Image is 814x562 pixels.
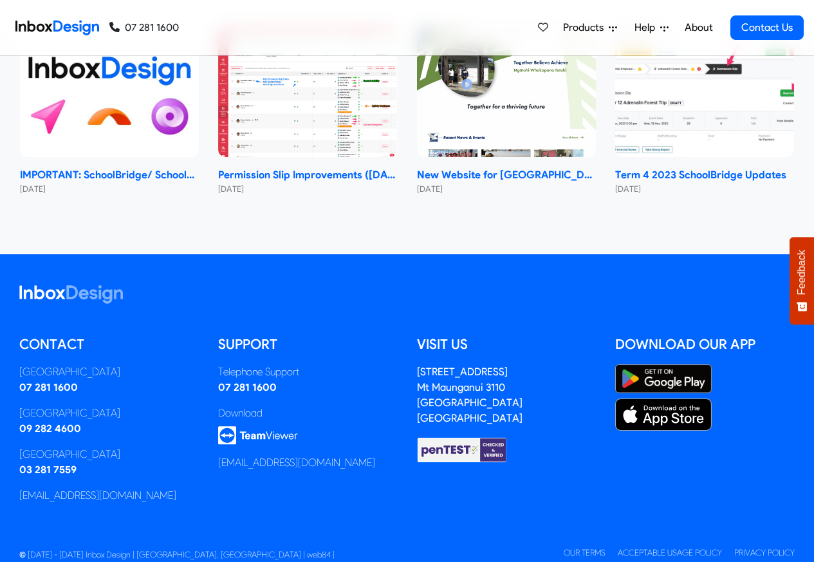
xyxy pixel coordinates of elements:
a: Privacy Policy [734,548,795,557]
a: New Website for Whangaparāoa College New Website for [GEOGRAPHIC_DATA] [DATE] [417,23,596,196]
a: Checked & Verified by penTEST [417,443,507,455]
a: About [681,15,716,41]
small: [DATE] [218,183,397,195]
img: Apple App Store [615,398,712,431]
small: [DATE] [417,183,596,195]
strong: New Website for [GEOGRAPHIC_DATA] [417,167,596,183]
button: Feedback - Show survey [790,237,814,324]
a: 09 282 4600 [19,422,81,435]
strong: IMPORTANT: SchoolBridge/ SchoolPoint Data- Sharing Information- NEW 2024 [20,167,199,183]
div: Telephone Support [218,364,398,380]
a: Permission Slip Improvements (June 2024) Permission Slip Improvements ([DATE]) [DATE] [218,23,397,196]
span: Feedback [796,250,808,295]
strong: Permission Slip Improvements ([DATE]) [218,167,397,183]
h5: Contact [19,335,199,354]
a: Help [629,15,674,41]
div: [GEOGRAPHIC_DATA] [19,447,199,462]
strong: Term 4 2023 SchoolBridge Updates [615,167,794,183]
a: Products [558,15,622,41]
h5: Download our App [615,335,795,354]
img: logo_teamviewer.svg [218,426,298,445]
a: 07 281 1600 [109,20,179,35]
a: IMPORTANT: SchoolBridge/ SchoolPoint Data- Sharing Information- NEW 2024 IMPORTANT: SchoolBridge/... [20,23,199,196]
img: Checked & Verified by penTEST [417,436,507,464]
div: Download [218,406,398,421]
span: Products [563,20,609,35]
small: [DATE] [615,183,794,195]
a: 03 281 7559 [19,464,77,476]
div: [GEOGRAPHIC_DATA] [19,364,199,380]
a: Term 4 2023 SchoolBridge Updates Term 4 2023 SchoolBridge Updates [DATE] [615,23,794,196]
img: IMPORTANT: SchoolBridge/ SchoolPoint Data- Sharing Information- NEW 2024 [20,23,199,158]
a: Acceptable Usage Policy [618,548,722,557]
a: 07 281 1600 [19,381,78,393]
img: Google Play Store [615,364,712,393]
small: [DATE] [20,183,199,195]
address: [STREET_ADDRESS] Mt Maunganui 3110 [GEOGRAPHIC_DATA] [GEOGRAPHIC_DATA] [417,366,523,424]
span: Help [634,20,660,35]
a: [EMAIL_ADDRESS][DOMAIN_NAME] [218,456,375,469]
h5: Support [218,335,398,354]
a: 07 281 1600 [218,381,277,393]
img: Term 4 2023 SchoolBridge Updates [615,23,794,158]
img: logo_inboxdesign_white.svg [19,285,123,304]
span: © [DATE] - [DATE] Inbox Design | [GEOGRAPHIC_DATA], [GEOGRAPHIC_DATA] | web84 | [19,550,335,559]
div: [GEOGRAPHIC_DATA] [19,406,199,421]
a: [STREET_ADDRESS]Mt Maunganui 3110[GEOGRAPHIC_DATA][GEOGRAPHIC_DATA] [417,366,523,424]
img: New Website for Whangaparāoa College [417,23,596,158]
h5: Visit us [417,335,597,354]
img: Permission Slip Improvements (June 2024) [218,23,397,158]
a: Contact Us [730,15,804,40]
a: Our Terms [564,548,606,557]
a: [EMAIL_ADDRESS][DOMAIN_NAME] [19,489,176,501]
